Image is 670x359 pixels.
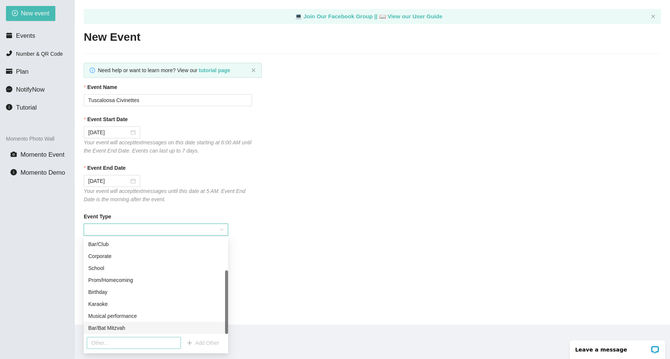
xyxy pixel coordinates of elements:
[6,104,12,110] span: info-circle
[87,115,127,123] b: Event Start Date
[10,151,17,157] span: camera
[16,51,63,57] span: Number & QR Code
[88,324,224,332] div: Bar/Bat Mitzvah
[251,68,256,73] button: close
[6,86,12,92] span: message
[90,68,95,73] span: info-circle
[295,13,379,19] a: laptop Join Our Facebook Group ||
[21,9,49,18] span: New event
[88,300,224,308] div: Karaoke
[6,50,12,56] span: phone
[295,13,302,19] span: laptop
[84,310,228,322] div: Musical performance
[651,14,655,19] button: close
[84,30,661,45] h2: New Event
[565,335,670,359] iframe: LiveChat chat widget
[98,67,230,73] span: Need help or want to learn more? View our
[88,177,129,185] input: 10/12/2025
[6,68,12,74] span: credit-card
[87,83,117,91] b: Event Name
[12,10,18,17] span: plus-circle
[88,264,224,272] div: School
[84,274,228,286] div: Prom/Homecoming
[84,188,245,202] i: Your event will accept text messages until this date at 5 AM. Event End Date is the morning after...
[21,151,65,158] span: Momento Event
[379,13,386,19] span: laptop
[84,298,228,310] div: Karaoke
[88,288,224,296] div: Birthday
[88,276,224,284] div: Prom/Homecoming
[93,342,649,350] div: RequestNow © 2025
[88,128,129,136] input: 10/10/2025
[84,238,228,250] div: Bar/Club
[16,32,35,39] span: Events
[84,286,228,298] div: Birthday
[21,169,65,176] span: Momento Demo
[84,94,252,106] input: Janet's and Mark's Wedding
[84,212,111,221] b: Event Type
[251,68,256,73] span: close
[181,337,225,349] button: plusAdd Other
[16,104,37,111] span: Tutorial
[88,312,224,320] div: Musical performance
[199,67,230,73] a: tutorial page
[88,252,224,260] div: Corporate
[6,32,12,39] span: calendar
[10,169,17,175] span: info-circle
[84,250,228,262] div: Corporate
[84,236,228,244] div: You can use to send blasts by event type
[16,68,29,75] span: Plan
[379,13,443,19] a: laptop View our User Guide
[84,139,252,154] i: Your event will accept text messages on this date starting at 6:00 AM until the Event End Date. E...
[87,164,126,172] b: Event End Date
[6,6,55,21] button: plus-circleNew event
[84,262,228,274] div: School
[87,337,181,349] input: Other...
[84,322,228,334] div: Bar/Bat Mitzvah
[16,86,44,93] span: NotifyNow
[88,240,224,248] div: Bar/Club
